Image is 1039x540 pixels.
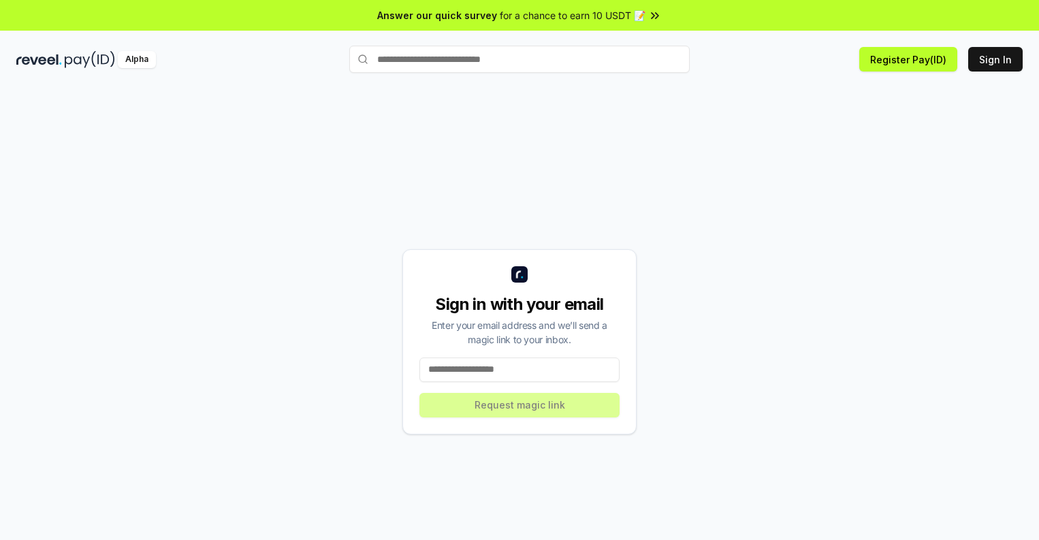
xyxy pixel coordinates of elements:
div: Enter your email address and we’ll send a magic link to your inbox. [419,318,620,347]
div: Alpha [118,51,156,68]
img: logo_small [511,266,528,283]
img: reveel_dark [16,51,62,68]
img: pay_id [65,51,115,68]
div: Sign in with your email [419,293,620,315]
button: Sign In [968,47,1023,72]
span: for a chance to earn 10 USDT 📝 [500,8,645,22]
button: Register Pay(ID) [859,47,957,72]
span: Answer our quick survey [377,8,497,22]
